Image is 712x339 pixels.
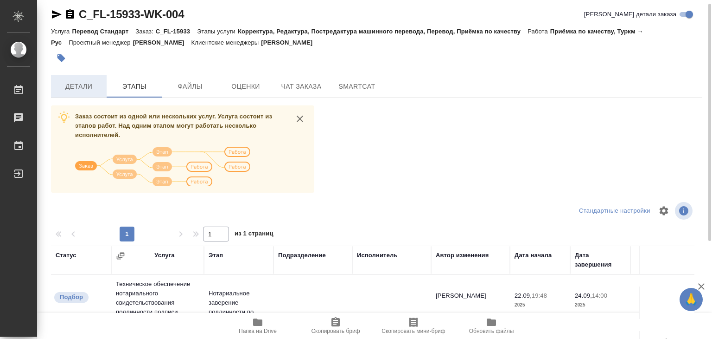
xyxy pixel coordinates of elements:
[278,251,326,260] div: Подразделение
[57,81,101,92] span: Детали
[592,292,607,299] p: 14:00
[60,293,83,302] p: Подбор
[653,200,675,222] span: Настроить таблицу
[335,81,379,92] span: SmartCat
[235,228,273,241] span: из 1 страниц
[116,251,125,261] button: Сгруппировать
[219,313,297,339] button: Папка на Drive
[75,113,272,138] span: Заказ состоит из одной или нескольких услуг. Услуга состоит из этапов работ. Над одним этапом мог...
[191,39,261,46] p: Клиентские менеджеры
[584,10,676,19] span: [PERSON_NAME] детали заказа
[133,39,191,46] p: [PERSON_NAME]
[515,292,532,299] p: 22.09,
[279,81,324,92] span: Чат заказа
[209,251,223,260] div: Этап
[209,289,269,317] p: Нотариальное заверение подлинности по...
[452,313,530,339] button: Обновить файлы
[51,9,62,20] button: Скопировать ссылку для ЯМессенджера
[635,300,686,310] p: док.
[528,28,550,35] p: Работа
[51,48,71,68] button: Добавить тэг
[197,28,238,35] p: Этапы услуги
[56,251,76,260] div: Статус
[515,251,552,260] div: Дата начала
[69,39,133,46] p: Проектный менеджер
[431,287,510,319] td: [PERSON_NAME]
[311,328,360,334] span: Скопировать бриф
[683,290,699,309] span: 🙏
[223,81,268,92] span: Оценки
[680,288,703,311] button: 🙏
[469,328,514,334] span: Обновить файлы
[575,292,592,299] p: 24.09,
[675,202,694,220] span: Посмотреть информацию
[112,81,157,92] span: Этапы
[381,328,445,334] span: Скопировать мини-бриф
[154,251,174,260] div: Услуга
[111,275,204,331] td: Техническое обеспечение нотариального свидетельствования подлинности подписи переводчика Не указан
[575,300,626,310] p: 2025
[357,251,398,260] div: Исполнитель
[436,251,489,260] div: Автор изменения
[51,28,72,35] p: Услуга
[575,251,626,269] div: Дата завершения
[156,28,197,35] p: C_FL-15933
[515,300,566,310] p: 2025
[261,39,319,46] p: [PERSON_NAME]
[532,292,547,299] p: 19:48
[239,328,277,334] span: Папка на Drive
[297,313,375,339] button: Скопировать бриф
[79,8,184,20] a: C_FL-15933-WK-004
[238,28,528,35] p: Корректура, Редактура, Постредактура машинного перевода, Перевод, Приёмка по качеству
[293,112,307,126] button: close
[375,313,452,339] button: Скопировать мини-бриф
[168,81,212,92] span: Файлы
[635,291,686,300] p: 0
[72,28,135,35] p: Перевод Стандарт
[64,9,76,20] button: Скопировать ссылку
[577,204,653,218] div: split button
[135,28,155,35] p: Заказ:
